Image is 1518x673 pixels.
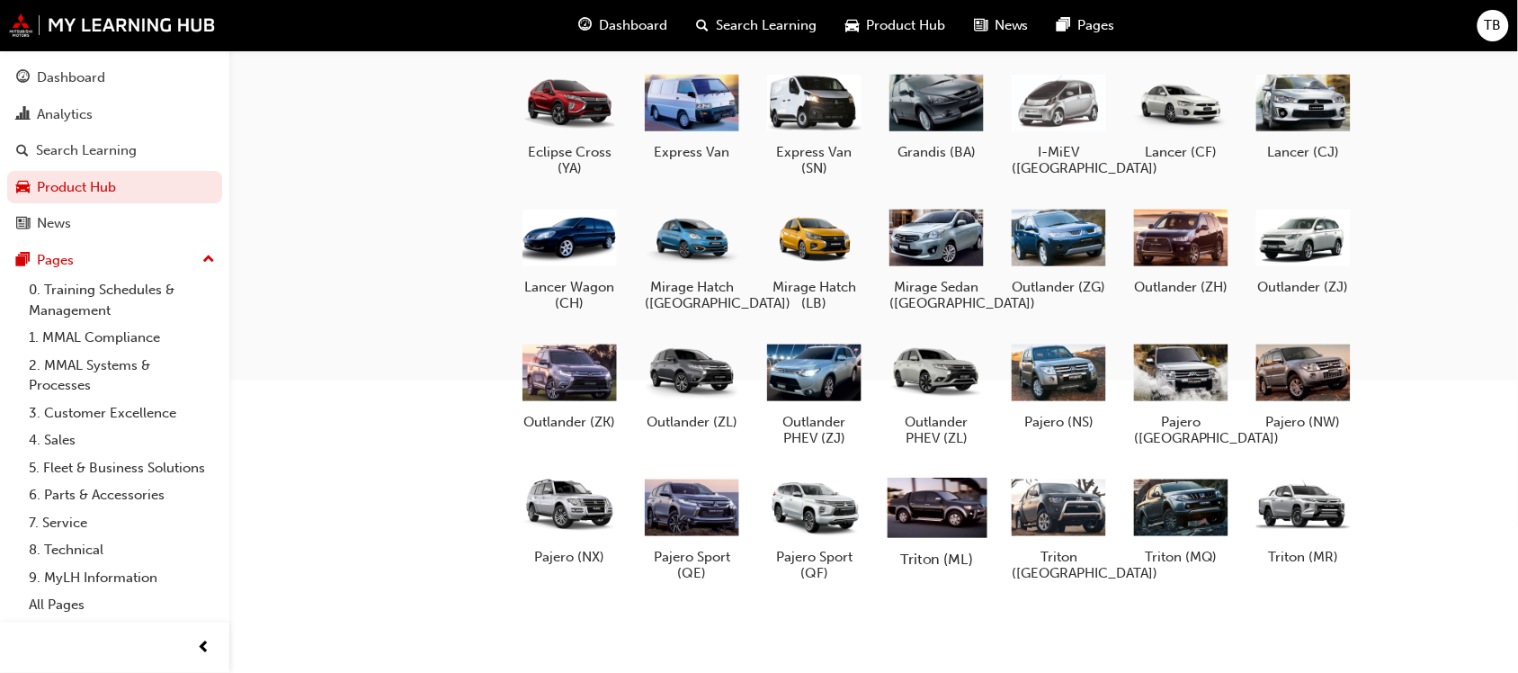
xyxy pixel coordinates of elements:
[16,70,30,86] span: guage-icon
[1128,468,1236,572] a: Triton (MQ)
[1043,7,1130,44] a: pages-iconPages
[761,198,869,319] a: Mirage Hatch (LB)
[1005,63,1113,184] a: I-MiEV ([GEOGRAPHIC_DATA])
[7,61,222,94] a: Dashboard
[16,180,30,196] span: car-icon
[22,399,222,427] a: 3. Customer Excellence
[883,468,991,572] a: Triton (ML)
[845,14,859,37] span: car-icon
[1012,279,1106,295] h5: Outlander (ZG)
[22,481,222,509] a: 6. Parts & Accessories
[1250,468,1358,572] a: Triton (MR)
[1012,549,1106,581] h5: Triton ([GEOGRAPHIC_DATA])
[682,7,831,44] a: search-iconSearch Learning
[9,13,216,37] img: mmal
[1250,63,1358,167] a: Lancer (CJ)
[516,468,624,572] a: Pajero (NX)
[37,213,71,234] div: News
[767,414,862,446] h5: Outlander PHEV (ZJ)
[564,7,682,44] a: guage-iconDashboard
[1128,198,1236,302] a: Outlander (ZH)
[522,414,617,430] h5: Outlander (ZK)
[22,536,222,564] a: 8. Technical
[16,107,30,123] span: chart-icon
[22,324,222,352] a: 1. MMAL Compliance
[638,468,746,588] a: Pajero Sport (QE)
[7,244,222,277] button: Pages
[1256,144,1351,160] h5: Lancer (CJ)
[22,591,222,619] a: All Pages
[22,276,222,324] a: 0. Training Schedules & Management
[767,279,862,311] h5: Mirage Hatch (LB)
[7,58,222,244] button: DashboardAnalyticsSearch LearningProduct HubNews
[696,14,709,37] span: search-icon
[16,143,29,159] span: search-icon
[1250,198,1358,302] a: Outlander (ZJ)
[1256,549,1351,565] h5: Triton (MR)
[1078,15,1115,36] span: Pages
[1485,15,1502,36] span: TB
[1005,198,1113,302] a: Outlander (ZG)
[883,198,991,319] a: Mirage Sedan ([GEOGRAPHIC_DATA])
[866,15,945,36] span: Product Hub
[1134,144,1228,160] h5: Lancer (CF)
[22,352,222,399] a: 2. MMAL Systems & Processes
[716,15,817,36] span: Search Learning
[645,144,739,160] h5: Express Van
[516,63,624,184] a: Eclipse Cross (YA)
[883,333,991,453] a: Outlander PHEV (ZL)
[761,63,869,184] a: Express Van (SN)
[37,67,105,88] div: Dashboard
[1058,14,1071,37] span: pages-icon
[767,549,862,581] h5: Pajero Sport (QF)
[1128,333,1236,453] a: Pajero ([GEOGRAPHIC_DATA])
[1250,333,1358,437] a: Pajero (NW)
[7,98,222,131] a: Analytics
[22,454,222,482] a: 5. Fleet & Business Solutions
[638,63,746,167] a: Express Van
[1005,468,1113,588] a: Triton ([GEOGRAPHIC_DATA])
[1134,414,1228,446] h5: Pajero ([GEOGRAPHIC_DATA])
[1128,63,1236,167] a: Lancer (CF)
[974,14,987,37] span: news-icon
[1256,414,1351,430] h5: Pajero (NW)
[516,198,624,319] a: Lancer Wagon (CH)
[7,134,222,167] a: Search Learning
[638,333,746,437] a: Outlander (ZL)
[1012,414,1106,430] h5: Pajero (NS)
[522,144,617,176] h5: Eclipse Cross (YA)
[761,333,869,453] a: Outlander PHEV (ZJ)
[198,637,211,660] span: prev-icon
[889,279,984,311] h5: Mirage Sedan ([GEOGRAPHIC_DATA])
[1134,279,1228,295] h5: Outlander (ZH)
[883,63,991,167] a: Grandis (BA)
[960,7,1043,44] a: news-iconNews
[22,564,222,592] a: 9. MyLH Information
[522,549,617,565] h5: Pajero (NX)
[767,144,862,176] h5: Express Van (SN)
[599,15,667,36] span: Dashboard
[36,140,137,161] div: Search Learning
[1012,144,1106,176] h5: I-MiEV ([GEOGRAPHIC_DATA])
[889,414,984,446] h5: Outlander PHEV (ZL)
[1005,333,1113,437] a: Pajero (NS)
[578,14,592,37] span: guage-icon
[522,279,617,311] h5: Lancer Wagon (CH)
[645,549,739,581] h5: Pajero Sport (QE)
[16,216,30,232] span: news-icon
[202,248,215,272] span: up-icon
[889,144,984,160] h5: Grandis (BA)
[37,104,93,125] div: Analytics
[1478,10,1509,41] button: TB
[645,414,739,430] h5: Outlander (ZL)
[645,279,739,311] h5: Mirage Hatch ([GEOGRAPHIC_DATA])
[1256,279,1351,295] h5: Outlander (ZJ)
[22,426,222,454] a: 4. Sales
[7,171,222,204] a: Product Hub
[761,468,869,588] a: Pajero Sport (QF)
[1134,549,1228,565] h5: Triton (MQ)
[887,551,987,568] h5: Triton (ML)
[516,333,624,437] a: Outlander (ZK)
